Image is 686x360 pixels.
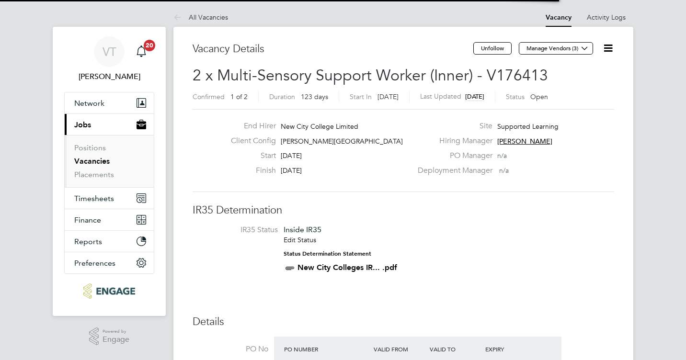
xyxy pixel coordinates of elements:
button: Network [65,92,154,113]
span: Victoria Ticehurst [64,71,154,82]
a: Vacancy [546,13,572,22]
h3: Vacancy Details [193,42,473,56]
a: Vacancies [74,157,110,166]
span: [PERSON_NAME] [497,137,552,146]
button: Timesheets [65,188,154,209]
div: Valid From [371,340,427,358]
label: Hiring Manager [412,136,492,146]
span: Finance [74,215,101,225]
button: Manage Vendors (3) [519,42,593,55]
span: 1 of 2 [230,92,248,101]
a: Edit Status [284,236,316,244]
button: Jobs [65,114,154,135]
span: Supported Learning [497,122,559,131]
a: New City Colleges IR... .pdf [297,263,397,272]
a: 20 [132,36,151,67]
div: Jobs [65,135,154,187]
nav: Main navigation [53,27,166,316]
span: Inside IR35 [284,225,321,234]
label: End Hirer [223,121,276,131]
button: Reports [65,231,154,252]
label: Confirmed [193,92,225,101]
label: Site [412,121,492,131]
span: Network [74,99,104,108]
span: [DATE] [377,92,399,101]
span: 2 x Multi-Sensory Support Worker (Inner) - V176413 [193,66,548,85]
span: 123 days [301,92,328,101]
div: Valid To [427,340,483,358]
span: 20 [144,40,155,51]
h3: Details [193,315,614,329]
label: Duration [269,92,295,101]
span: [DATE] [465,92,484,101]
button: Unfollow [473,42,512,55]
a: Powered byEngage [89,327,130,346]
label: Deployment Manager [412,166,492,176]
a: Positions [74,143,106,152]
h3: IR35 Determination [193,203,614,217]
strong: Status Determination Statement [284,250,371,257]
label: Last Updated [420,92,461,101]
span: [PERSON_NAME][GEOGRAPHIC_DATA] [281,137,403,146]
label: Start In [350,92,372,101]
span: Preferences [74,259,115,268]
span: [DATE] [281,151,302,160]
a: Go to home page [64,283,154,299]
span: n/a [499,166,509,175]
label: Client Config [223,136,276,146]
label: PO No [193,344,268,354]
span: Powered by [103,327,129,336]
a: Activity Logs [587,13,626,22]
span: [DATE] [281,166,302,175]
span: Engage [103,336,129,344]
label: IR35 Status [202,225,278,235]
label: Start [223,151,276,161]
span: n/a [497,151,507,160]
label: Finish [223,166,276,176]
span: Timesheets [74,194,114,203]
span: VT [103,45,116,58]
label: Status [506,92,525,101]
label: PO Manager [412,151,492,161]
span: Jobs [74,120,91,129]
span: Open [530,92,548,101]
span: New City College Limited [281,122,358,131]
a: All Vacancies [173,13,228,22]
div: PO Number [282,340,371,358]
img: ncclondon-logo-retina.png [83,283,135,299]
a: VT[PERSON_NAME] [64,36,154,82]
a: Placements [74,170,114,179]
button: Preferences [65,252,154,273]
button: Finance [65,209,154,230]
span: Reports [74,237,102,246]
div: Expiry [483,340,539,358]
